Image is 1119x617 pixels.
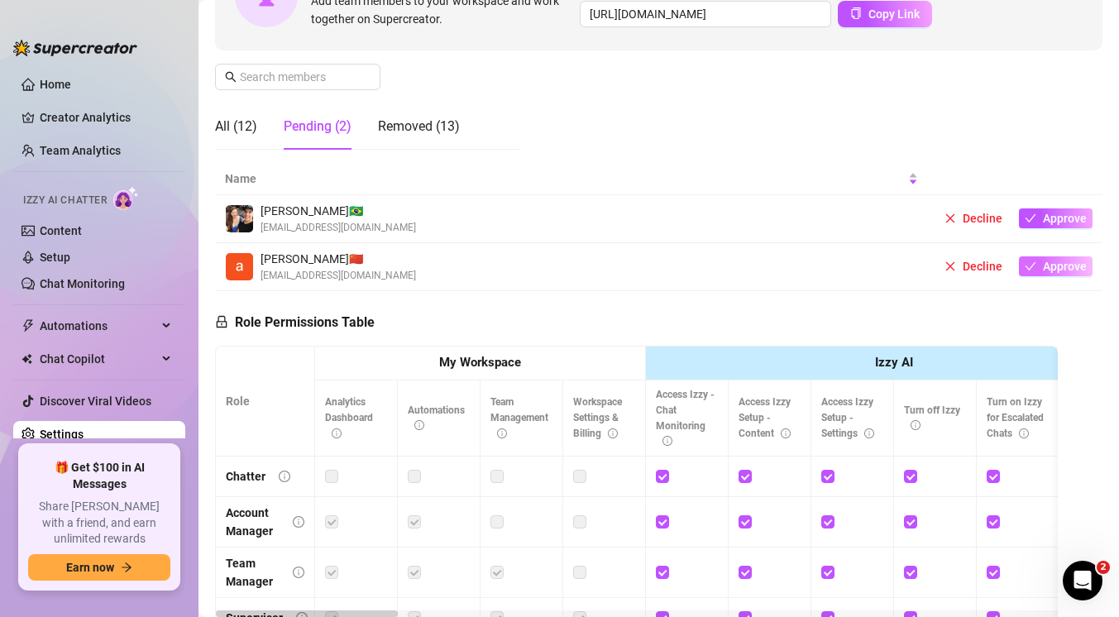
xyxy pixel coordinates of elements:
[378,117,460,136] div: Removed (13)
[40,428,84,441] a: Settings
[240,68,357,86] input: Search members
[261,202,416,220] span: [PERSON_NAME] 🇧🇷
[40,224,82,237] a: Content
[40,346,157,372] span: Chat Copilot
[40,104,172,131] a: Creator Analytics
[739,396,791,439] span: Access Izzy Setup - Content
[1025,261,1036,272] span: check
[497,428,507,438] span: info-circle
[838,1,932,27] button: Copy Link
[40,395,151,408] a: Discover Viral Videos
[261,268,416,284] span: [EMAIL_ADDRESS][DOMAIN_NAME]
[1063,561,1102,600] iframe: Intercom live chat
[987,396,1044,439] span: Turn on Izzy for Escalated Chats
[225,170,905,188] span: Name
[1019,428,1029,438] span: info-circle
[215,315,228,328] span: lock
[113,186,139,210] img: AI Chatter
[1043,212,1087,225] span: Approve
[226,554,280,591] div: Team Manager
[215,163,928,195] th: Name
[911,420,921,430] span: info-circle
[226,205,253,232] img: Samiris Alves de Melo
[938,256,1009,276] button: Decline
[40,144,121,157] a: Team Analytics
[261,220,416,236] span: [EMAIL_ADDRESS][DOMAIN_NAME]
[944,261,956,272] span: close
[1025,213,1036,224] span: check
[215,313,375,332] h5: Role Permissions Table
[875,355,913,370] strong: Izzy AI
[22,319,35,332] span: thunderbolt
[1019,256,1093,276] button: Approve
[1097,561,1110,574] span: 2
[332,428,342,438] span: info-circle
[608,428,618,438] span: info-circle
[216,347,315,457] th: Role
[121,562,132,573] span: arrow-right
[40,78,71,91] a: Home
[490,396,548,439] span: Team Management
[284,117,351,136] div: Pending (2)
[293,516,304,528] span: info-circle
[40,313,157,339] span: Automations
[325,396,373,439] span: Analytics Dashboard
[864,428,874,438] span: info-circle
[22,353,32,365] img: Chat Copilot
[40,251,70,264] a: Setup
[261,250,416,268] span: [PERSON_NAME] 🇨🇳
[414,420,424,430] span: info-circle
[13,40,137,56] img: logo-BBDzfeDw.svg
[40,277,125,290] a: Chat Monitoring
[1019,208,1093,228] button: Approve
[963,212,1002,225] span: Decline
[279,471,290,482] span: info-circle
[904,404,960,432] span: Turn off Izzy
[821,396,874,439] span: Access Izzy Setup - Settings
[868,7,920,21] span: Copy Link
[938,208,1009,228] button: Decline
[408,404,465,432] span: Automations
[226,504,280,540] div: Account Manager
[963,260,1002,273] span: Decline
[656,389,715,447] span: Access Izzy - Chat Monitoring
[226,253,253,280] img: arlene
[215,117,257,136] div: All (12)
[1043,260,1087,273] span: Approve
[225,71,237,83] span: search
[28,554,170,581] button: Earn nowarrow-right
[944,213,956,224] span: close
[293,567,304,578] span: info-circle
[28,499,170,548] span: Share [PERSON_NAME] with a friend, and earn unlimited rewards
[226,467,265,485] div: Chatter
[662,436,672,446] span: info-circle
[66,561,114,574] span: Earn now
[23,193,107,208] span: Izzy AI Chatter
[850,7,862,19] span: copy
[781,428,791,438] span: info-circle
[573,396,622,439] span: Workspace Settings & Billing
[439,355,521,370] strong: My Workspace
[28,460,170,492] span: 🎁 Get $100 in AI Messages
